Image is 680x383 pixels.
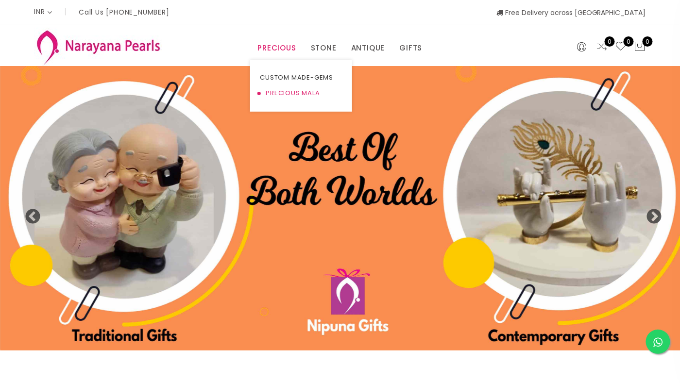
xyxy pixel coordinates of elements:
a: PRECIOUS [257,41,296,55]
a: GIFTS [400,41,423,55]
button: 0 [634,41,646,53]
button: Next [646,209,656,218]
span: Free Delivery across [GEOGRAPHIC_DATA] [496,8,646,17]
p: Call Us [PHONE_NUMBER] [79,9,170,16]
a: CUSTOM MADE-GEMS [260,70,342,85]
a: 0 [615,41,627,53]
button: Previous [24,209,34,218]
a: STONE [311,41,337,55]
span: 0 [643,36,653,47]
span: 0 [624,36,634,47]
span: 0 [605,36,615,47]
a: 0 [596,41,608,53]
a: ANTIQUE [351,41,385,55]
a: PRECIOUS MALA [260,85,342,101]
